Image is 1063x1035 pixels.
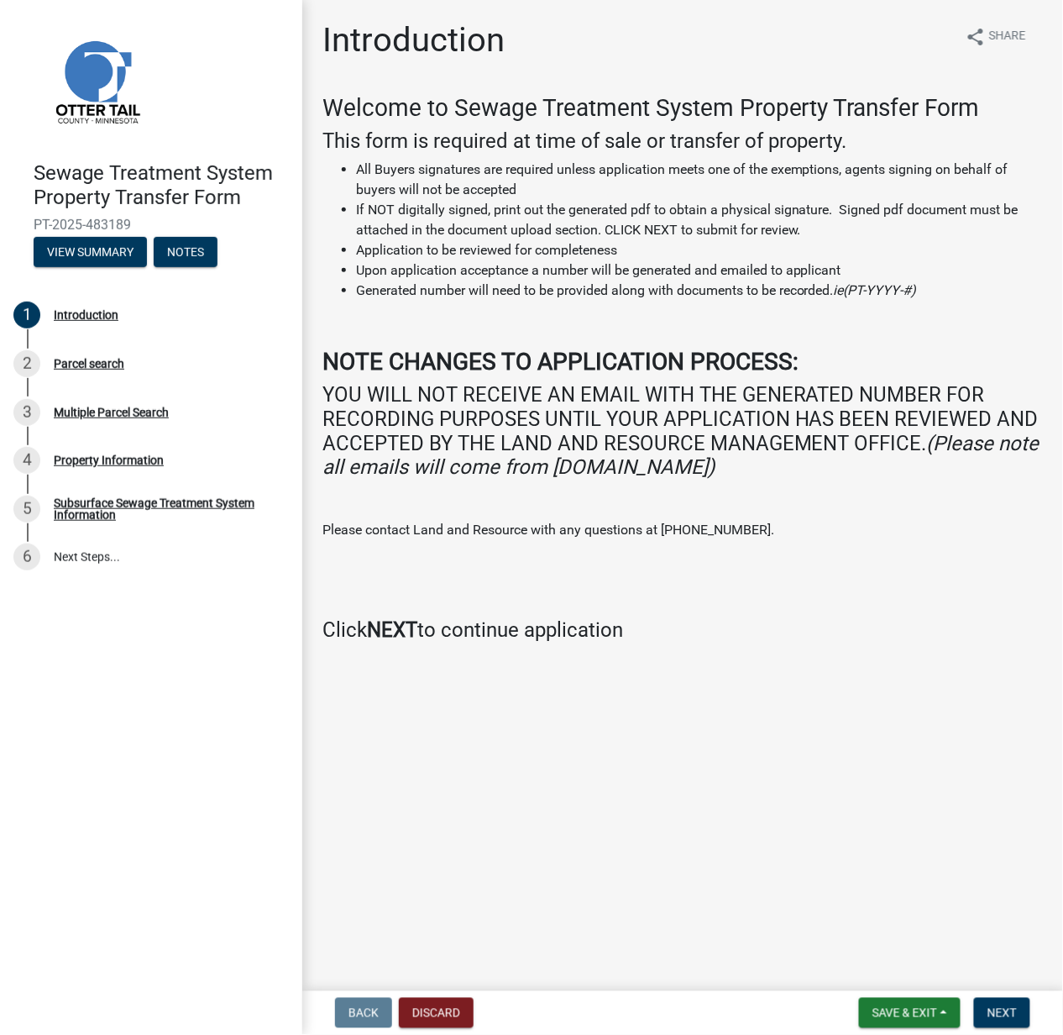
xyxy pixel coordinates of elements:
p: Please contact Land and Resource with any questions at [PHONE_NUMBER]. [322,520,1043,540]
button: Next [974,998,1030,1028]
div: 6 [13,544,40,570]
div: Property Information [54,454,164,466]
li: Generated number will need to be provided along with documents to be recorded. [356,281,1043,301]
i: (Please note all emails will come from [DOMAIN_NAME]) [322,432,1039,480]
img: Otter Tail County, Minnesota [34,18,160,144]
span: Next [987,1006,1017,1020]
li: Upon application acceptance a number will be generated and emailed to applicant [356,260,1043,281]
wm-modal-confirm: Summary [34,246,147,260]
li: If NOT digitally signed, print out the generated pdf to obtain a physical signature. Signed pdf d... [356,200,1043,240]
span: Save & Exit [872,1006,937,1020]
div: 2 [13,350,40,377]
strong: NEXT [367,618,417,642]
div: 4 [13,447,40,474]
h3: Welcome to Sewage Treatment System Property Transfer Form [322,94,1043,123]
li: All Buyers signatures are required unless application meets one of the exemptions, agents signing... [356,160,1043,200]
div: Introduction [54,309,118,321]
div: 3 [13,399,40,426]
h1: Introduction [322,20,505,60]
button: View Summary [34,237,147,267]
div: Subsurface Sewage Treatment System Information [54,497,275,521]
button: shareShare [952,20,1039,53]
button: Back [335,998,392,1028]
div: Multiple Parcel Search [54,407,169,418]
strong: NOTE CHANGES TO APPLICATION PROCESS: [322,348,799,376]
div: 1 [13,302,40,328]
i: ie(PT-YYYY-#) [834,282,917,298]
h4: Sewage Treatment System Property Transfer Form [34,161,289,210]
span: Share [989,27,1026,47]
button: Save & Exit [859,998,961,1028]
h4: YOU WILL NOT RECEIVE AN EMAIL WITH THE GENERATED NUMBER FOR RECORDING PURPOSES UNTIL YOUR APPLICA... [322,383,1043,480]
h4: This form is required at time of sale or transfer of property. [322,129,1043,154]
button: Notes [154,237,217,267]
span: PT-2025-483189 [34,217,269,233]
div: 5 [13,496,40,523]
i: share [966,27,986,47]
h4: Click to continue application [322,618,1043,643]
wm-modal-confirm: Notes [154,246,217,260]
div: Parcel search [54,358,124,370]
button: Discard [399,998,474,1028]
span: Back [348,1006,379,1020]
li: Application to be reviewed for completeness [356,240,1043,260]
